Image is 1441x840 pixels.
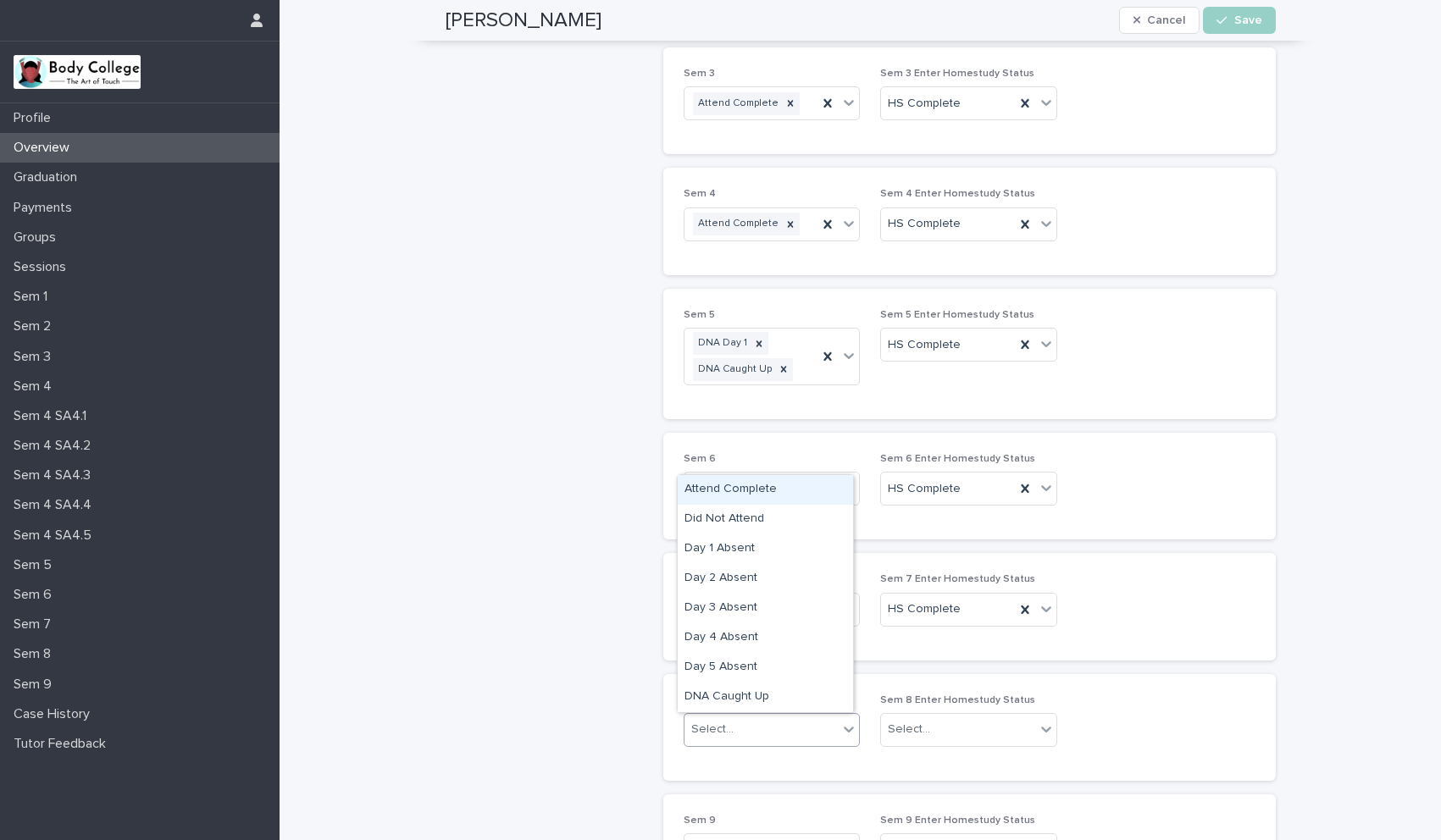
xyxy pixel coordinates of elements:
span: Sem 7 Enter Homestudy Status [880,574,1035,584]
div: Day 3 Absent [678,594,853,623]
button: Save [1203,7,1275,34]
div: Day 5 Absent [678,653,853,682]
p: Sem 4 SA4.4 [7,497,105,513]
p: Sem 4 SA4.2 [7,438,104,454]
h2: [PERSON_NAME] [446,8,601,33]
p: Groups [7,229,69,246]
span: HS Complete [888,95,961,113]
p: Case History [7,706,103,722]
div: DNA Caught Up [693,358,774,381]
span: Sem 8 Enter Homestudy Status [880,695,1035,705]
div: DNA Day 1 [693,332,750,355]
p: Sem 1 [7,289,61,305]
span: Sem 4 [684,189,716,199]
p: Payments [7,200,86,216]
div: DNA Caught Up [678,682,853,712]
span: Sem 5 Enter Homestudy Status [880,310,1034,320]
p: Sem 6 [7,587,65,603]
span: Sem 9 [684,815,716,826]
div: Day 2 Absent [678,564,853,594]
div: Select... [888,721,930,738]
p: Sem 5 [7,557,65,573]
span: HS Complete [888,215,961,233]
p: Sem 2 [7,318,64,334]
button: Cancel [1119,7,1200,34]
p: Sem 8 [7,646,64,662]
span: HS Complete [888,600,961,618]
span: Sem 9 Enter Homestudy Status [880,815,1035,826]
span: Sem 4 Enter Homestudy Status [880,189,1035,199]
span: Sem 3 [684,69,715,79]
span: HS Complete [888,480,961,498]
div: Did Not Attend [678,505,853,534]
p: Sem 7 [7,616,64,633]
div: Select... [691,721,734,738]
p: Sem 4 SA4.5 [7,528,105,544]
p: Overview [7,140,83,156]
div: Attend Complete [693,92,781,115]
p: Sem 4 SA4.1 [7,408,100,424]
div: Attend Complete [693,213,781,235]
span: Save [1234,14,1262,26]
p: Sessions [7,259,80,275]
span: Cancel [1147,14,1185,26]
div: Attend Complete [678,475,853,505]
p: Sem 3 [7,349,64,365]
span: Sem 3 Enter Homestudy Status [880,69,1034,79]
img: xvtzy2PTuGgGH0xbwGb2 [14,55,141,89]
span: HS Complete [888,336,961,354]
span: Sem 6 Enter Homestudy Status [880,454,1035,464]
div: Day 4 Absent [678,623,853,653]
p: Graduation [7,169,91,185]
p: Sem 4 SA4.3 [7,467,104,484]
span: Sem 6 [684,454,716,464]
span: Sem 5 [684,310,715,320]
p: Sem 4 [7,379,65,395]
div: Day 1 Absent [678,534,853,564]
p: Tutor Feedback [7,736,119,752]
p: Profile [7,110,64,126]
p: Sem 9 [7,677,65,693]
